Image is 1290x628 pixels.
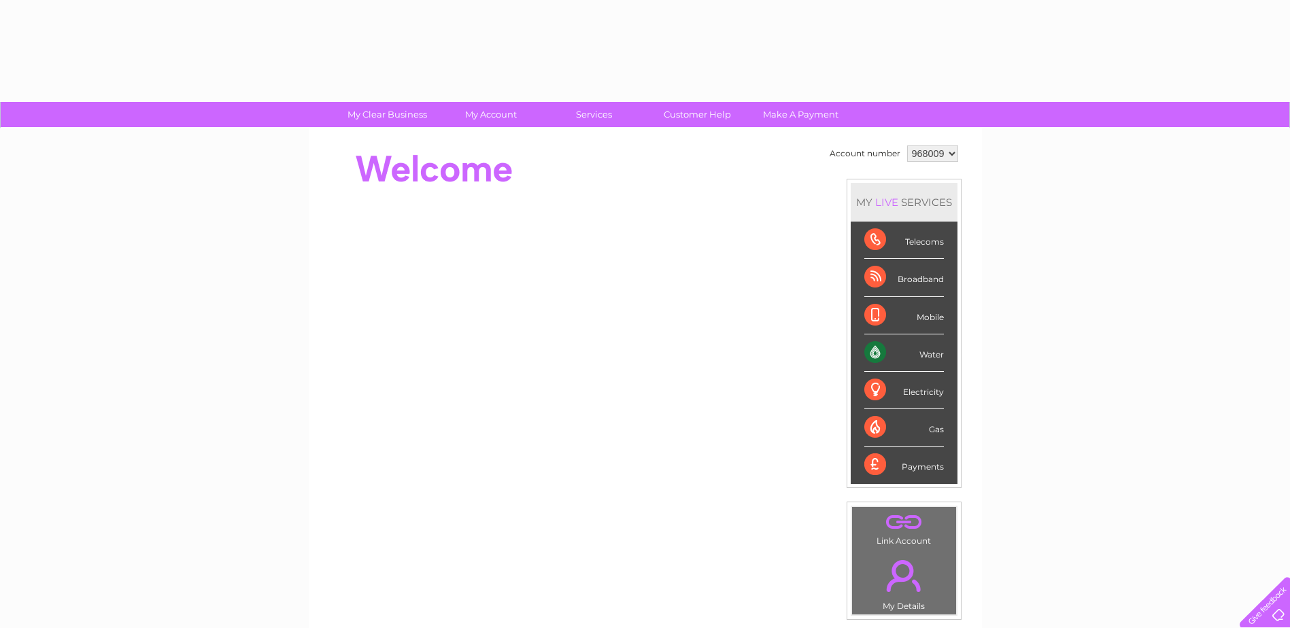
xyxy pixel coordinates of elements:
[641,102,753,127] a: Customer Help
[864,222,944,259] div: Telecoms
[331,102,443,127] a: My Clear Business
[435,102,547,127] a: My Account
[864,447,944,483] div: Payments
[851,506,957,549] td: Link Account
[864,372,944,409] div: Electricity
[745,102,857,127] a: Make A Payment
[864,334,944,372] div: Water
[864,259,944,296] div: Broadband
[872,196,901,209] div: LIVE
[864,409,944,447] div: Gas
[855,510,953,534] a: .
[851,183,957,222] div: MY SERVICES
[826,142,904,165] td: Account number
[851,548,957,615] td: My Details
[855,552,953,599] a: .
[864,297,944,334] div: Mobile
[538,102,650,127] a: Services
